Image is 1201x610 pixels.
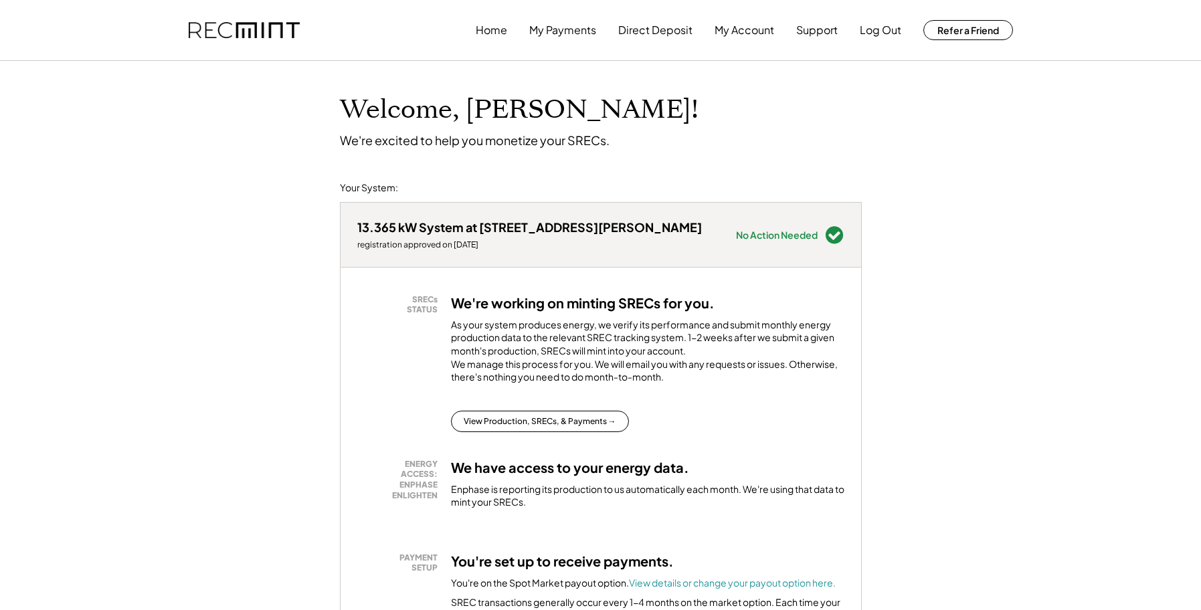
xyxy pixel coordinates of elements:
button: Refer a Friend [923,20,1013,40]
button: View Production, SRECs, & Payments → [451,411,629,432]
button: My Payments [529,17,596,43]
button: Home [476,17,507,43]
h3: You're set up to receive payments. [451,552,674,570]
div: As your system produces energy, we verify its performance and submit monthly energy production da... [451,318,844,391]
div: No Action Needed [736,230,818,239]
button: Direct Deposit [618,17,692,43]
div: 13.365 kW System at [STREET_ADDRESS][PERSON_NAME] [357,219,702,235]
div: SRECs STATUS [364,294,438,315]
h1: Welcome, [PERSON_NAME]! [340,94,699,126]
h3: We have access to your energy data. [451,459,689,476]
button: Support [796,17,838,43]
div: PAYMENT SETUP [364,552,438,573]
div: Enphase is reporting its production to us automatically each month. We're using that data to mint... [451,483,844,509]
div: registration approved on [DATE] [357,239,702,250]
div: ENERGY ACCESS: ENPHASE ENLIGHTEN [364,459,438,500]
h3: We're working on minting SRECs for you. [451,294,715,312]
div: You're on the Spot Market payout option. [451,577,836,590]
a: View details or change your payout option here. [629,577,836,589]
button: Log Out [860,17,901,43]
div: We're excited to help you monetize your SRECs. [340,132,610,148]
div: Your System: [340,181,398,195]
img: recmint-logotype%403x.png [189,22,300,39]
button: My Account [715,17,774,43]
